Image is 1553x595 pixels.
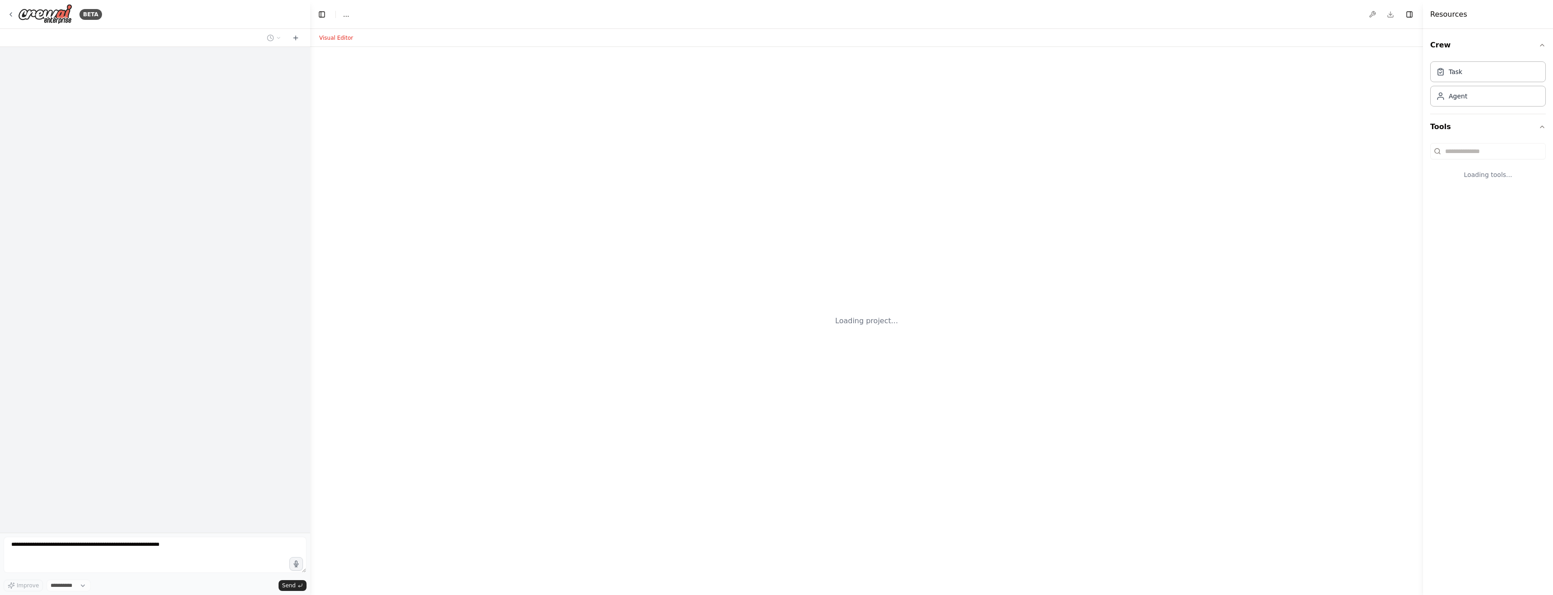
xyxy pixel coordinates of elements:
[1430,114,1546,139] button: Tools
[4,580,43,591] button: Improve
[1403,8,1416,21] button: Hide right sidebar
[17,582,39,589] span: Improve
[314,33,358,43] button: Visual Editor
[343,10,349,19] nav: breadcrumb
[1449,67,1462,76] div: Task
[289,557,303,571] button: Click to speak your automation idea
[279,580,307,591] button: Send
[263,33,285,43] button: Switch to previous chat
[1430,33,1546,58] button: Crew
[1430,9,1467,20] h4: Resources
[1430,163,1546,186] div: Loading tools...
[1449,92,1467,101] div: Agent
[79,9,102,20] div: BETA
[835,316,898,326] div: Loading project...
[1430,58,1546,114] div: Crew
[282,582,296,589] span: Send
[343,10,349,19] span: ...
[1430,139,1546,194] div: Tools
[288,33,303,43] button: Start a new chat
[316,8,328,21] button: Hide left sidebar
[18,4,72,24] img: Logo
